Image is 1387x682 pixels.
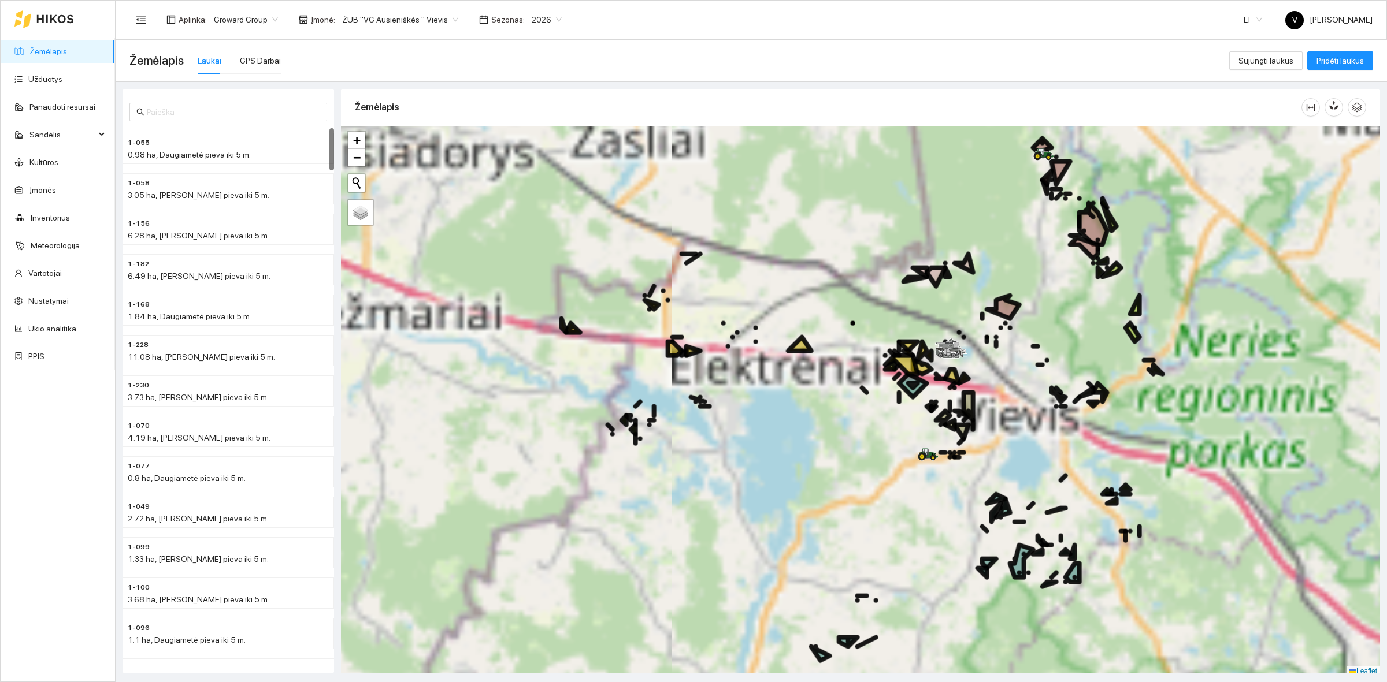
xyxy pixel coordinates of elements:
span: Groward Group [214,11,278,28]
span: 1-055 [128,137,150,148]
a: Panaudoti resursai [29,102,95,111]
span: 3.68 ha, [PERSON_NAME] pieva iki 5 m. [128,595,269,604]
span: 2026 [532,11,562,28]
span: 1-099 [128,542,150,553]
div: Laukai [198,54,221,67]
span: 0.8 ha, Daugiametė pieva iki 5 m. [128,474,246,483]
button: Initiate a new search [348,174,365,192]
span: Sezonas : [491,13,525,26]
button: Pridėti laukus [1307,51,1373,70]
span: 6.49 ha, [PERSON_NAME] pieva iki 5 m. [128,271,270,281]
span: Žemėlapis [129,51,184,70]
span: Aplinka : [179,13,207,26]
span: 1-100 [128,582,150,593]
span: Sandėlis [29,123,95,146]
span: search [136,108,144,116]
span: 1-168 [128,299,150,310]
span: ŽŪB "VG Ausieniškės " Vievis [342,11,458,28]
span: [PERSON_NAME] [1285,15,1373,24]
span: 1-156 [128,218,150,229]
span: layout [166,15,176,24]
a: Kultūros [29,158,58,167]
a: PPIS [28,352,44,361]
span: 0.98 ha, Daugiametė pieva iki 5 m. [128,150,251,159]
a: Leaflet [1349,667,1377,675]
span: 2.72 ha, [PERSON_NAME] pieva iki 5 m. [128,514,269,523]
span: 1-096 [128,623,150,633]
span: 1-070 [128,420,150,431]
a: Sujungti laukus [1229,56,1303,65]
a: Įmonės [29,185,56,195]
span: shop [299,15,308,24]
span: V [1292,11,1297,29]
span: 1.1 ha, Daugiametė pieva iki 5 m. [128,635,246,644]
span: 1-182 [128,259,149,270]
span: 1-058 [128,178,150,189]
span: 1.84 ha, Daugiametė pieva iki 5 m. [128,312,251,321]
a: Ūkio analitika [28,324,76,333]
span: menu-fold [136,14,146,25]
a: Layers [348,200,373,225]
span: 1-077 [128,461,150,472]
span: LT [1244,11,1262,28]
span: + [353,133,361,147]
span: 3.73 ha, [PERSON_NAME] pieva iki 5 m. [128,393,269,402]
a: Žemėlapis [29,47,67,56]
span: 4.19 ha, [PERSON_NAME] pieva iki 5 m. [128,433,270,442]
span: − [353,150,361,165]
a: Inventorius [31,213,70,222]
div: GPS Darbai [240,54,281,67]
button: column-width [1301,98,1320,117]
input: Paieška [147,106,320,118]
div: Žemėlapis [355,91,1301,124]
span: 1-230 [128,380,149,391]
span: 6.28 ha, [PERSON_NAME] pieva iki 5 m. [128,231,269,240]
span: calendar [479,15,488,24]
button: Sujungti laukus [1229,51,1303,70]
a: Užduotys [28,74,62,84]
span: 11.08 ha, [PERSON_NAME] pieva iki 5 m. [128,352,275,362]
span: Įmonė : [311,13,335,26]
span: Pridėti laukus [1316,54,1364,67]
span: 1.33 ha, [PERSON_NAME] pieva iki 5 m. [128,554,269,564]
a: Zoom out [348,149,365,166]
span: 1-049 [128,501,150,512]
span: 1-228 [128,340,149,351]
a: Zoom in [348,132,365,149]
a: Pridėti laukus [1307,56,1373,65]
a: Vartotojai [28,269,62,278]
span: 3.05 ha, [PERSON_NAME] pieva iki 5 m. [128,191,269,200]
span: column-width [1302,103,1319,112]
button: menu-fold [129,8,153,31]
a: Meteorologija [31,241,80,250]
span: Sujungti laukus [1238,54,1293,67]
a: Nustatymai [28,296,69,305]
